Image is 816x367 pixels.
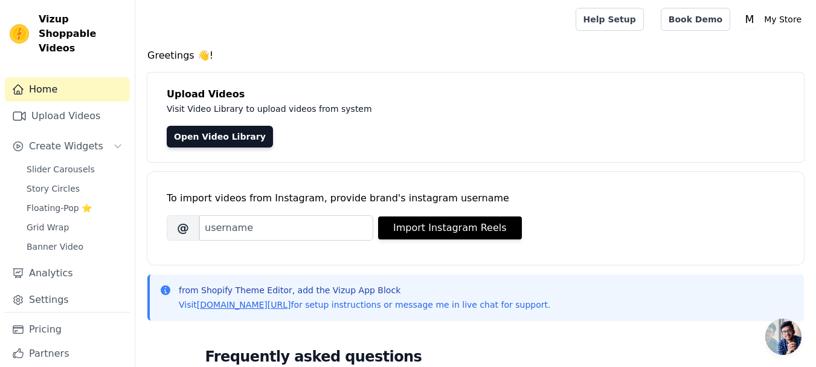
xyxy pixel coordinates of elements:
a: Slider Carousels [19,161,130,178]
span: Story Circles [27,183,80,195]
h4: Upload Videos [167,87,785,102]
span: Vizup Shoppable Videos [39,12,125,56]
p: Visit Video Library to upload videos from system [167,102,708,116]
a: Story Circles [19,180,130,197]
a: Book Demo [661,8,730,31]
a: Partners [5,342,130,366]
a: Analytics [5,261,130,285]
a: Open Video Library [167,126,273,148]
button: Import Instagram Reels [378,216,522,239]
input: username [199,215,373,241]
a: Help Setup [576,8,644,31]
a: [DOMAIN_NAME][URL] [197,300,291,310]
a: Upload Videos [5,104,130,128]
div: Open chat [765,319,802,355]
a: Banner Video [19,238,130,255]
span: Grid Wrap [27,221,69,233]
a: Home [5,77,130,102]
div: To import videos from Instagram, provide brand's instagram username [167,191,785,206]
img: Vizup [10,24,29,44]
text: M [745,13,754,25]
p: My Store [759,8,806,30]
a: Settings [5,288,130,312]
button: M My Store [740,8,806,30]
span: Banner Video [27,241,83,253]
span: Floating-Pop ⭐ [27,202,92,214]
a: Grid Wrap [19,219,130,236]
span: @ [167,215,199,241]
p: from Shopify Theme Editor, add the Vizup App Block [179,284,550,296]
button: Create Widgets [5,134,130,158]
h4: Greetings 👋! [147,48,804,63]
p: Visit for setup instructions or message me in live chat for support. [179,299,550,311]
a: Floating-Pop ⭐ [19,200,130,216]
span: Slider Carousels [27,163,95,175]
a: Pricing [5,317,130,342]
span: Create Widgets [29,139,103,154]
